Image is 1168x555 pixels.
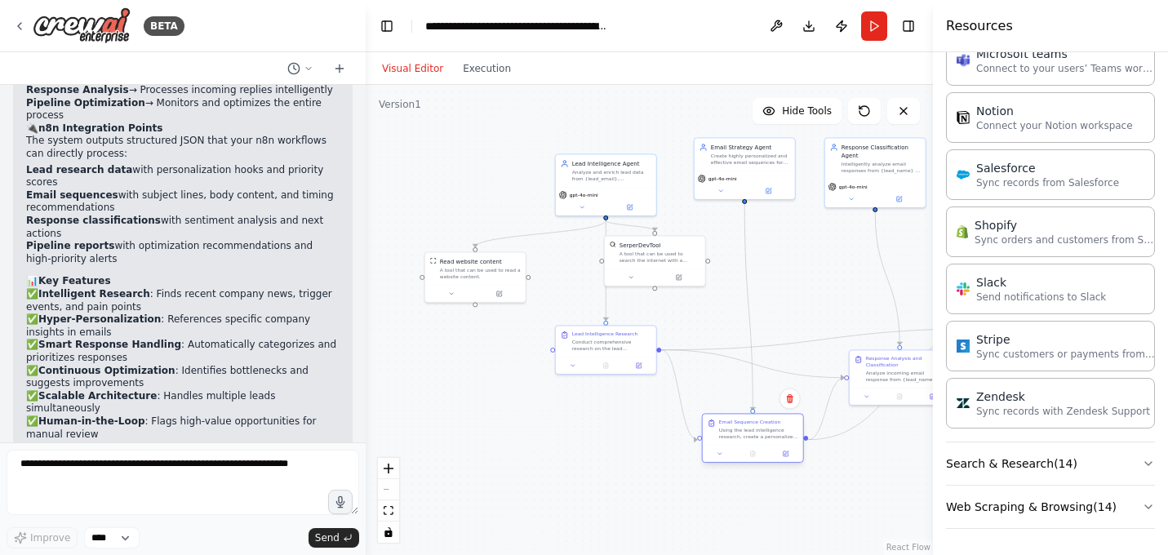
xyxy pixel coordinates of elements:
p: Connect to your users’ Teams workspaces [976,62,1156,75]
h2: 📊 [26,275,340,288]
button: Open in side panel [476,289,522,299]
div: React Flow controls [378,458,399,543]
button: Delete node [779,388,801,409]
div: Using the lead intelligence research, create a personalized 3-email sequence for {lead_name} at {... [719,427,798,440]
a: React Flow attribution [886,543,930,552]
button: Open in side panel [745,186,792,196]
strong: Pipeline reports [26,240,114,251]
div: Email Strategy Agent [711,143,790,151]
button: Switch to previous chat [281,59,320,78]
div: Lead Intelligence Agent [572,159,651,167]
button: Web Scraping & Browsing(14) [946,486,1155,528]
li: with personalization hooks and priority scores [26,164,340,189]
li: with optimization recommendations and high-priority alerts [26,240,340,265]
button: Search & Research(14) [946,442,1155,485]
span: gpt-4o-mini [708,175,737,182]
div: Create highly personalized and effective email sequences for {lead_name} at {company_name} based ... [711,153,790,166]
span: gpt-4o-mini [839,184,868,190]
img: Stripe [957,340,970,353]
g: Edge from b02082fe-4ec5-4f49-90c7-4457d05d6d88 to 05c1f41f-f8e8-445f-ad51-2bc7689400ce [661,325,987,354]
div: Response Analysis and ClassificationAnalyze incoming email response from {lead_name} at {company_... [849,349,951,406]
img: SerperDevTool [610,241,616,247]
button: Open in side panel [624,361,652,371]
button: Click to speak your automation idea [328,490,353,514]
div: Shopify [975,217,1154,233]
div: SerperDevToolSerperDevToolA tool that can be used to search the internet with a search_query. Sup... [604,235,706,286]
g: Edge from ffa0f8c4-b369-4e75-b3da-67701918175a to 72942c19-f6a9-4a53-937f-6c5e58b677e1 [471,220,610,247]
div: Analyze incoming email response from {lead_name} at {company_name} with content {email_response_c... [866,370,945,383]
strong: Intelligent Research [38,288,150,300]
p: Sync records with Zendesk Support [976,405,1150,418]
p: Sync customers or payments from Stripe [976,348,1156,361]
button: Open in side panel [771,449,799,459]
li: with sentiment analysis and next actions [26,215,340,240]
button: Send [309,528,359,548]
div: Analyze and enrich lead data from {lead_email}, {lead_name}, and {company_name} to maximize outre... [572,169,651,182]
div: Conduct comprehensive research on the lead {lead_name} at {company_name} with email {lead_email}.... [572,339,651,352]
img: ScrapeWebsiteTool [430,257,437,264]
g: Edge from b02082fe-4ec5-4f49-90c7-4457d05d6d88 to fda14eb4-66f8-4e31-9c7b-f3e0403cd970 [661,346,697,444]
div: ScrapeWebsiteToolRead website contentA tool that can be used to read a website content. [424,251,526,303]
nav: breadcrumb [425,18,609,34]
g: Edge from fda14eb4-66f8-4e31-9c7b-f3e0403cd970 to 05c1f41f-f8e8-445f-ad51-2bc7689400ce [808,325,987,444]
g: Edge from ffa0f8c4-b369-4e75-b3da-67701918175a to b02082fe-4ec5-4f49-90c7-4457d05d6d88 [602,220,610,321]
g: Edge from 03d77cbc-7869-4224-9f2e-aa9ab488f39c to fda14eb4-66f8-4e31-9c7b-f3e0403cd970 [740,204,757,411]
div: A tool that can be used to search the internet with a search_query. Supports different search typ... [620,251,700,264]
img: Zendesk [957,397,970,410]
button: Open in side panel [876,194,922,204]
strong: Pipeline Optimization [26,97,145,109]
img: Salesforce [957,168,970,181]
img: Slack [957,282,970,295]
div: A tool that can be used to read a website content. [440,267,521,280]
button: zoom in [378,458,399,479]
g: Edge from c7199c4c-4969-45dc-a145-1f26afdc4be0 to ba80571b-a856-4ba9-a2ab-ce764da21d91 [871,212,904,345]
li: → Processes incoming replies intelligently [26,84,340,97]
strong: Lead research data [26,164,132,175]
button: Visual Editor [372,59,453,78]
div: Response Classification Agent [842,143,921,159]
h4: Resources [946,16,1013,36]
g: Edge from ffa0f8c4-b369-4e75-b3da-67701918175a to d37f40ea-983f-403b-97ef-9347be324679 [602,220,659,231]
span: Improve [30,531,70,544]
p: Sync orders and customers from Shopify [975,233,1154,246]
button: Start a new chat [326,59,353,78]
p: The system outputs structured JSON that your n8n workflows can directly process: [26,135,340,160]
div: Email Sequence CreationUsing the lead intelligence research, create a personalized 3-email sequen... [702,415,804,464]
strong: Key Features [38,275,111,286]
div: BETA [144,16,184,36]
button: No output available [882,392,917,402]
li: → Monitors and optimizes the entire process [26,97,340,122]
img: Shopify [957,225,968,238]
div: Lead Intelligence Research [572,331,638,337]
div: Salesforce [976,160,1119,176]
button: Open in side panel [606,202,653,212]
button: fit view [378,500,399,522]
span: Hide Tools [782,104,832,118]
div: Email Strategy AgentCreate highly personalized and effective email sequences for {lead_name} at {... [694,137,796,200]
p: ✅ : Finds recent company news, trigger events, and pain points ✅ : References specific company in... [26,288,340,441]
span: gpt-4o-mini [570,192,598,198]
h2: 🔌 [26,122,340,135]
img: Logo [33,7,131,44]
strong: Human-in-the-Loop [38,415,144,427]
button: toggle interactivity [378,522,399,543]
strong: Hyper-Personalization [38,313,161,325]
div: Read website content [440,257,502,265]
div: Stripe [976,331,1156,348]
button: Execution [453,59,521,78]
button: Open in side panel [655,273,702,282]
g: Edge from b02082fe-4ec5-4f49-90c7-4457d05d6d88 to ba80571b-a856-4ba9-a2ab-ce764da21d91 [661,346,844,382]
strong: Smart Response Handling [38,339,181,350]
div: Version 1 [379,98,421,111]
button: No output available [588,361,623,371]
button: Hide left sidebar [375,15,398,38]
g: Edge from fda14eb4-66f8-4e31-9c7b-f3e0403cd970 to ba80571b-a856-4ba9-a2ab-ce764da21d91 [808,374,844,444]
p: Connect your Notion workspace [976,119,1133,132]
strong: Continuous Optimization [38,365,175,376]
img: Microsoft Teams [957,54,970,67]
p: Send notifications to Slack [976,291,1106,304]
button: No output available [735,449,770,459]
strong: Scalable Architecture [38,390,157,402]
button: Open in side panel [918,392,946,402]
button: Hide right sidebar [897,15,920,38]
